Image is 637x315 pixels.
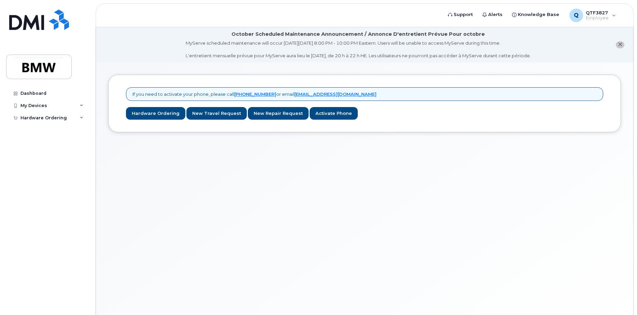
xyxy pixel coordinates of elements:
button: close notification [616,41,624,48]
a: New Travel Request [186,107,247,120]
div: MyServe scheduled maintenance will occur [DATE][DATE] 8:00 PM - 10:00 PM Eastern. Users will be u... [186,40,531,59]
p: If you need to activate your phone, please call or email [132,91,377,97]
a: [EMAIL_ADDRESS][DOMAIN_NAME] [294,91,377,97]
a: [PHONE_NUMBER] [234,91,276,97]
div: October Scheduled Maintenance Announcement / Annonce D'entretient Prévue Pour octobre [231,31,485,38]
a: Hardware Ordering [126,107,185,120]
a: Activate Phone [310,107,358,120]
a: New Repair Request [248,107,309,120]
